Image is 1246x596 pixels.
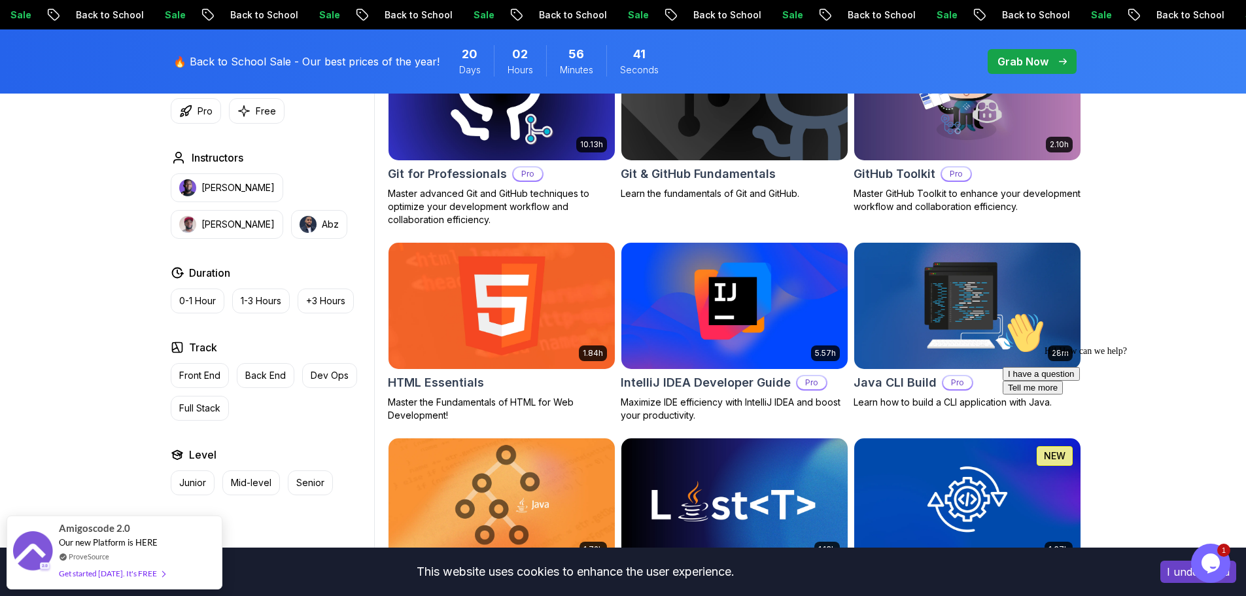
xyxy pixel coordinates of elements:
p: Pro [513,167,542,181]
p: Pro [943,376,972,389]
p: Maximize IDE efficiency with IntelliJ IDEA and boost your productivity. [621,396,848,422]
p: Grab Now [997,54,1048,69]
p: 10.13h [580,139,603,150]
p: Sale [925,9,967,22]
p: Sale [616,9,658,22]
button: Tell me more [5,74,65,88]
span: 2 Hours [512,45,528,63]
iframe: chat widget [1191,544,1233,583]
p: 5.57h [815,348,836,359]
div: Get started [DATE]. It's FREE [59,566,165,581]
button: 1-3 Hours [232,289,290,313]
p: Junior [179,476,206,489]
img: instructor img [300,216,317,233]
p: Learn how to build a CLI application with Java. [854,396,1081,409]
span: 41 Seconds [633,45,646,63]
div: This website uses cookies to enhance the user experience. [10,557,1141,586]
p: Senior [296,476,324,489]
span: 56 Minutes [568,45,584,63]
img: HTML Essentials card [389,243,615,370]
span: Amigoscode 2.0 [59,521,130,536]
p: [PERSON_NAME] [201,181,275,194]
button: I have a question [5,60,82,74]
p: +3 Hours [306,294,345,307]
span: Hi! How can we help? [5,39,130,49]
p: Learn the fundamentals of Git and GitHub. [621,187,848,200]
p: 2.10h [1050,139,1069,150]
p: 1-3 Hours [241,294,281,307]
p: Back to School [373,9,462,22]
img: Java Integration Testing card [854,438,1081,565]
button: Back End [237,363,294,388]
span: Hours [508,63,533,77]
p: Pro [797,376,826,389]
button: instructor img[PERSON_NAME] [171,173,283,202]
h2: Git for Professionals [388,165,507,183]
img: instructor img [179,179,196,196]
p: Master the Fundamentals of HTML for Web Development! [388,396,615,422]
h2: IntelliJ IDEA Developer Guide [621,374,791,392]
a: Git & GitHub Fundamentals cardGit & GitHub FundamentalsLearn the fundamentals of Git and GitHub. [621,33,848,200]
img: IntelliJ IDEA Developer Guide card [621,243,848,370]
p: Abz [322,218,339,231]
img: Git for Professionals card [389,33,615,160]
p: Sale [1079,9,1121,22]
button: Mid-level [222,470,280,495]
button: Free [229,98,285,124]
a: ProveSource [69,551,109,562]
button: Junior [171,470,215,495]
img: Java Generics card [621,438,848,565]
p: Full Stack [179,402,220,415]
button: Full Stack [171,396,229,421]
p: 0-1 Hour [179,294,216,307]
p: Sale [153,9,195,22]
button: +3 Hours [298,289,354,313]
p: 1.72h [583,544,603,555]
div: 👋Hi! How can we help?I have a questionTell me more [5,5,241,88]
span: 20 Days [462,45,477,63]
img: provesource social proof notification image [13,531,52,574]
h2: Java CLI Build [854,374,937,392]
p: Back End [245,369,286,382]
button: instructor img[PERSON_NAME] [171,210,283,239]
p: 🔥 Back to School Sale - Our best prices of the year! [173,54,440,69]
p: Sale [307,9,349,22]
p: Back to School [682,9,770,22]
a: HTML Essentials card1.84hHTML EssentialsMaster the Fundamentals of HTML for Web Development! [388,242,615,423]
h2: Level [189,447,216,463]
button: Front End [171,363,229,388]
p: Back to School [218,9,307,22]
img: Java CLI Build card [854,243,1081,370]
img: GitHub Toolkit card [854,33,1081,160]
button: Senior [288,470,333,495]
p: Mid-level [231,476,271,489]
p: Front End [179,369,220,382]
p: Master advanced Git and GitHub techniques to optimize your development workflow and collaboration... [388,187,615,226]
img: Git & GitHub Fundamentals card [621,33,848,160]
p: Back to School [836,9,925,22]
p: Sale [462,9,504,22]
a: IntelliJ IDEA Developer Guide card5.57hIntelliJ IDEA Developer GuideProMaximize IDE efficiency wi... [621,242,848,423]
button: Pro [171,98,221,124]
h2: HTML Essentials [388,374,484,392]
p: Back to School [990,9,1079,22]
img: Java Data Structures card [389,438,615,565]
button: Accept cookies [1160,561,1236,583]
button: Dev Ops [302,363,357,388]
p: 1.84h [583,348,603,359]
iframe: chat widget [997,307,1233,537]
button: 0-1 Hour [171,289,224,313]
h2: GitHub Toolkit [854,165,935,183]
span: Our new Platform is HERE [59,537,158,548]
p: Dev Ops [311,369,349,382]
p: Pro [198,105,213,118]
a: GitHub Toolkit card2.10hGitHub ToolkitProMaster GitHub Toolkit to enhance your development workfl... [854,33,1081,213]
p: 1.13h [818,544,836,555]
p: Sale [770,9,812,22]
h2: Duration [189,265,230,281]
p: Back to School [1145,9,1234,22]
p: Pro [942,167,971,181]
img: :wave: [5,5,47,47]
button: instructor imgAbz [291,210,347,239]
p: 1.67h [1048,544,1069,555]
